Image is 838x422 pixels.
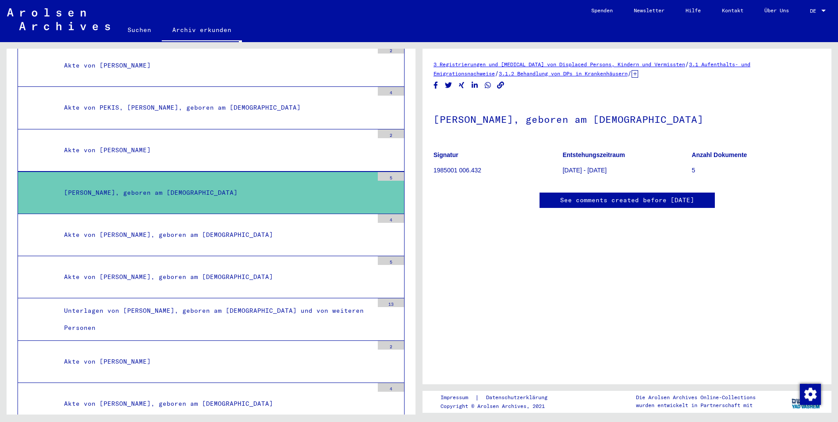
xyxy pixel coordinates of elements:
div: 13 [378,298,404,307]
span: / [495,69,499,77]
div: 4 [378,87,404,96]
button: Copy link [496,80,505,91]
div: | [440,393,558,402]
img: Zustimmung ändern [800,384,821,405]
button: Share on WhatsApp [483,80,493,91]
div: Akte von [PERSON_NAME] [57,353,373,370]
a: 3.1.2 Behandlung von DPs in Krankenhäusern [499,70,628,77]
div: 4 [378,383,404,392]
button: Share on Xing [457,80,466,91]
button: Share on LinkedIn [470,80,479,91]
h1: [PERSON_NAME], geboren am [DEMOGRAPHIC_DATA] [433,99,820,138]
div: Akte von [PERSON_NAME], geboren am [DEMOGRAPHIC_DATA] [57,268,373,286]
a: Datenschutzerklärung [479,393,558,402]
p: wurden entwickelt in Partnerschaft mit [636,401,756,409]
img: Arolsen_neg.svg [7,8,110,30]
div: Akte von [PERSON_NAME], geboren am [DEMOGRAPHIC_DATA] [57,226,373,243]
span: / [628,69,632,77]
img: yv_logo.png [790,390,823,412]
a: 3 Registrierungen und [MEDICAL_DATA] von Displaced Persons, Kindern und Vermissten [433,61,685,68]
button: Share on Facebook [431,80,440,91]
div: Akte von [PERSON_NAME], geboren am [DEMOGRAPHIC_DATA] [57,395,373,412]
div: Akte von [PERSON_NAME] [57,57,373,74]
div: Akte von [PERSON_NAME] [57,142,373,159]
div: Akte von PEKIS, [PERSON_NAME], geboren am [DEMOGRAPHIC_DATA] [57,99,373,116]
div: 5 [378,172,404,181]
div: 2 [378,341,404,350]
div: 2 [378,129,404,138]
a: See comments created before [DATE] [560,196,694,205]
div: 2 [378,45,404,54]
div: 4 [378,214,404,223]
div: [PERSON_NAME], geboren am [DEMOGRAPHIC_DATA] [57,184,373,201]
p: [DATE] - [DATE] [563,166,692,175]
p: 5 [692,166,820,175]
div: 5 [378,256,404,265]
b: Entstehungszeitraum [563,151,625,158]
span: / [685,60,689,68]
b: Signatur [433,151,458,158]
b: Anzahl Dokumente [692,151,747,158]
a: Archiv erkunden [162,19,242,42]
p: Die Arolsen Archives Online-Collections [636,393,756,401]
p: Copyright © Arolsen Archives, 2021 [440,402,558,410]
p: 1985001 006.432 [433,166,562,175]
a: Impressum [440,393,475,402]
button: Share on Twitter [444,80,453,91]
a: Suchen [117,19,162,40]
div: Unterlagen von [PERSON_NAME], geboren am [DEMOGRAPHIC_DATA] und von weiteren Personen [57,302,373,336]
span: DE [810,8,820,14]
